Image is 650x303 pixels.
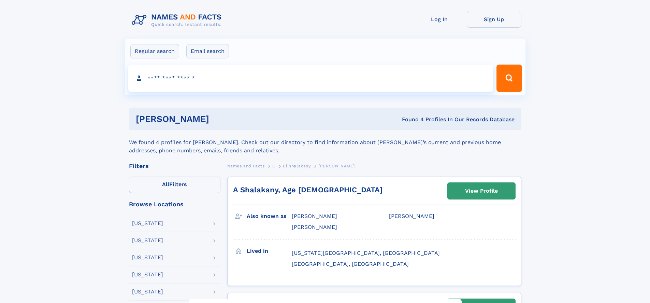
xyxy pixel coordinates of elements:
[132,221,163,226] div: [US_STATE]
[292,261,409,267] span: [GEOGRAPHIC_DATA], [GEOGRAPHIC_DATA]
[283,164,310,168] span: El shalakany
[132,255,163,260] div: [US_STATE]
[272,162,275,170] a: E
[292,250,440,256] span: [US_STATE][GEOGRAPHIC_DATA], [GEOGRAPHIC_DATA]
[305,116,515,123] div: Found 4 Profiles In Our Records Database
[128,65,494,92] input: search input
[465,183,498,199] div: View Profile
[162,181,169,188] span: All
[247,245,292,257] h3: Lived in
[496,65,522,92] button: Search Button
[129,130,521,155] div: We found 4 profiles for [PERSON_NAME]. Check out our directory to find information about [PERSON_...
[292,213,337,219] span: [PERSON_NAME]
[129,11,227,29] img: Logo Names and Facts
[412,11,467,28] a: Log In
[292,224,337,230] span: [PERSON_NAME]
[132,289,163,294] div: [US_STATE]
[467,11,521,28] a: Sign Up
[132,272,163,277] div: [US_STATE]
[136,115,306,123] h1: [PERSON_NAME]
[129,163,220,169] div: Filters
[130,44,179,58] label: Regular search
[318,164,355,168] span: [PERSON_NAME]
[186,44,229,58] label: Email search
[272,164,275,168] span: E
[448,183,515,199] a: View Profile
[283,162,310,170] a: El shalakany
[129,201,220,207] div: Browse Locations
[129,177,220,193] label: Filters
[247,210,292,222] h3: Also known as
[227,162,265,170] a: Names and Facts
[389,213,434,219] span: [PERSON_NAME]
[233,185,382,194] a: A Shalakany, Age [DEMOGRAPHIC_DATA]
[132,238,163,243] div: [US_STATE]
